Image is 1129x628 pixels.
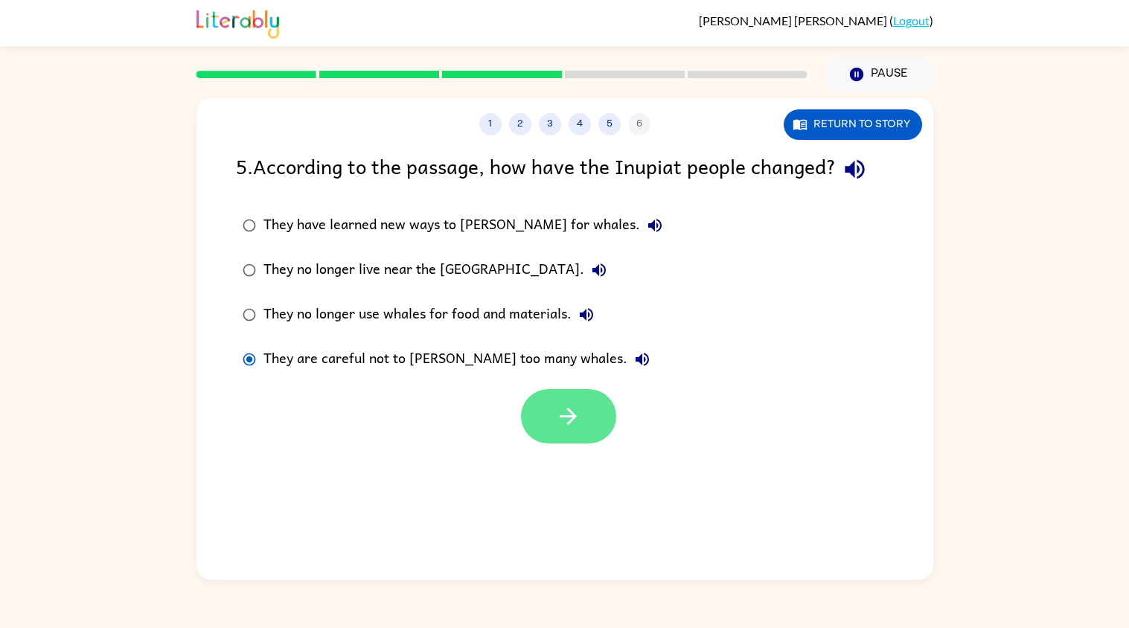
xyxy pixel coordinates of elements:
[825,57,933,92] button: Pause
[584,255,614,285] button: They no longer live near the [GEOGRAPHIC_DATA].
[640,211,670,240] button: They have learned new ways to [PERSON_NAME] for whales.
[699,13,889,28] span: [PERSON_NAME] [PERSON_NAME]
[598,113,621,135] button: 5
[569,113,591,135] button: 4
[263,345,657,374] div: They are careful not to [PERSON_NAME] too many whales.
[263,255,614,285] div: They no longer live near the [GEOGRAPHIC_DATA].
[627,345,657,374] button: They are careful not to [PERSON_NAME] too many whales.
[196,6,279,39] img: Literably
[699,13,933,28] div: ( )
[893,13,930,28] a: Logout
[784,109,922,140] button: Return to story
[236,150,894,188] div: 5 . According to the passage, how have the Inupiat people changed?
[263,211,670,240] div: They have learned new ways to [PERSON_NAME] for whales.
[479,113,502,135] button: 1
[539,113,561,135] button: 3
[572,300,601,330] button: They no longer use whales for food and materials.
[509,113,531,135] button: 2
[263,300,601,330] div: They no longer use whales for food and materials.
